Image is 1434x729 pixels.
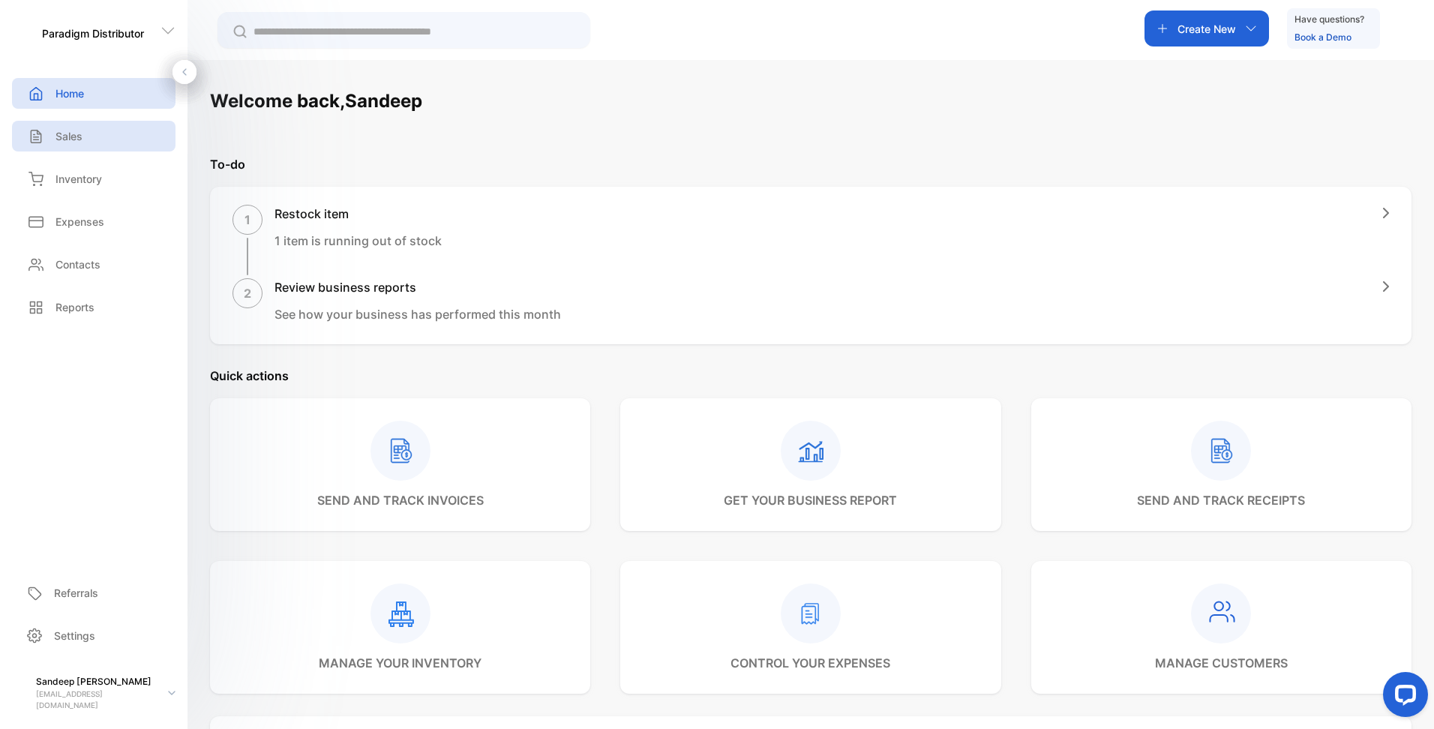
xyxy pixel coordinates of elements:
h1: Restock item [274,205,442,223]
p: Contacts [55,256,100,272]
p: Have questions? [1294,12,1364,27]
img: profile [9,682,30,703]
p: Quick actions [210,367,1411,385]
p: Settings [54,628,95,643]
h1: Review business reports [274,278,561,296]
p: To-do [210,155,1411,173]
p: 1 [244,211,250,229]
p: send and track invoices [317,491,484,509]
p: manage your inventory [319,654,481,672]
p: Inventory [55,171,102,187]
p: See how your business has performed this month [274,305,561,323]
p: Referrals [54,585,98,601]
p: 2 [244,284,251,302]
p: 1 item is running out of stock [274,232,442,250]
iframe: LiveChat chat widget [1371,666,1434,729]
p: Reports [55,299,94,315]
img: avatar [1398,15,1420,37]
p: Expenses [55,214,104,229]
p: Home [55,85,84,101]
a: Book a Demo [1294,31,1351,43]
p: Paradigm Distributor [42,25,144,41]
p: Sales [55,128,82,144]
p: Create New [1177,21,1236,37]
p: send and track receipts [1137,491,1305,509]
h1: Welcome back, Sandeep [210,88,422,115]
p: manage customers [1155,654,1288,672]
p: Sandeep [PERSON_NAME] [36,675,156,688]
button: avatar [1398,10,1420,46]
p: [EMAIL_ADDRESS][DOMAIN_NAME] [36,688,156,711]
p: get your business report [724,491,897,509]
img: logo [12,19,34,42]
button: Create New [1144,10,1269,46]
p: control your expenses [730,654,890,672]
